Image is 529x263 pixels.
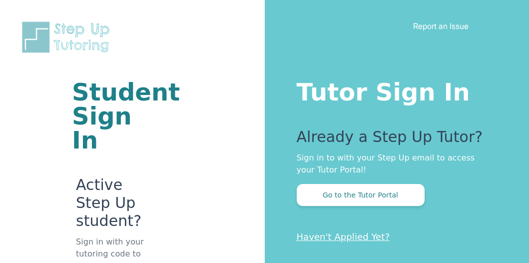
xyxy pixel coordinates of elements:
[20,20,116,54] img: Step Up Tutoring horizontal logo
[297,231,390,242] a: Haven't Applied Yet?
[72,80,145,152] h1: Student Sign In
[297,128,490,152] p: Already a Step Up Tutor?
[297,184,425,206] button: Go to the Tutor Portal
[76,176,145,236] p: Active Step Up student?
[297,152,490,176] p: Sign in to with your Step Up email to access your Tutor Portal!
[297,190,425,199] a: Go to the Tutor Portal
[413,21,469,31] a: Report an Issue
[297,76,490,104] h1: Tutor Sign In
